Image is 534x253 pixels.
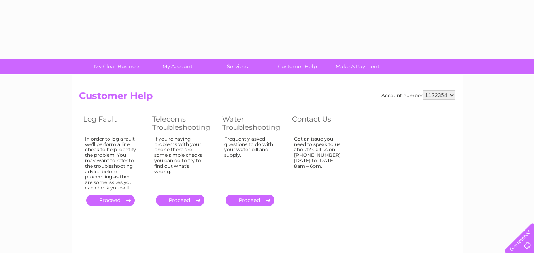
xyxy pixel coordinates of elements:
a: Make A Payment [325,59,390,74]
div: Frequently asked questions to do with your water bill and supply. [224,136,276,187]
a: . [86,195,135,206]
div: In order to log a fault we'll perform a line check to help identify the problem. You may want to ... [85,136,136,191]
a: . [156,195,204,206]
a: . [226,195,274,206]
a: Services [205,59,270,74]
div: Account number [381,90,455,100]
h2: Customer Help [79,90,455,105]
a: Customer Help [265,59,330,74]
th: Contact Us [288,113,357,134]
th: Water Troubleshooting [218,113,288,134]
th: Telecoms Troubleshooting [148,113,218,134]
div: Got an issue you need to speak to us about? Call us on [PHONE_NUMBER] [DATE] to [DATE] 8am – 6pm. [294,136,345,187]
a: My Clear Business [85,59,150,74]
div: If you're having problems with your phone there are some simple checks you can do to try to find ... [154,136,206,187]
th: Log Fault [79,113,148,134]
a: My Account [145,59,210,74]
